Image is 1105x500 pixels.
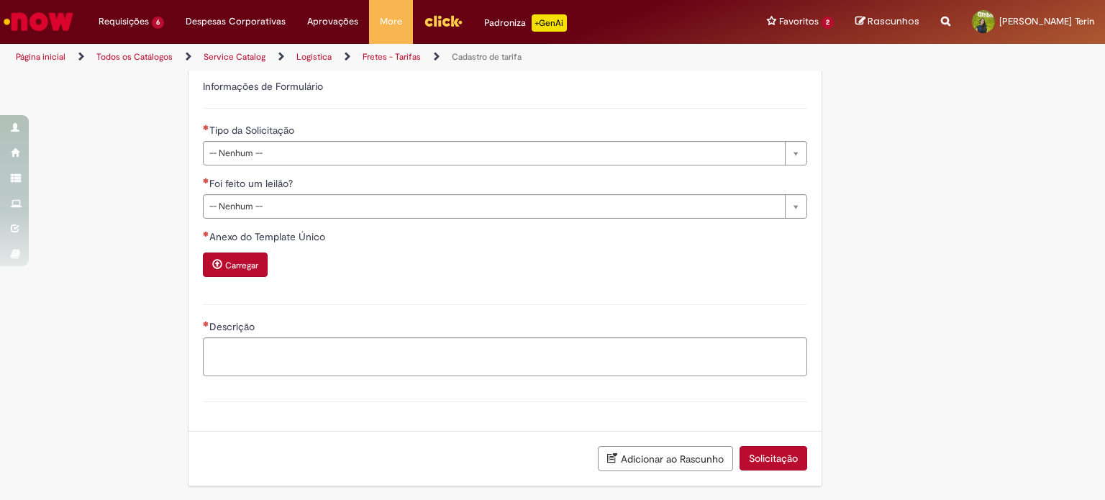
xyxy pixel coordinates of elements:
[779,14,819,29] span: Favoritos
[99,14,149,29] span: Requisições
[203,253,268,277] button: Carregar anexo de Anexo do Template Único Required
[209,124,297,137] span: Tipo da Solicitação
[999,15,1094,27] span: [PERSON_NAME] Terin
[203,124,209,130] span: Necessários
[424,10,463,32] img: click_logo_yellow_360x200.png
[204,51,265,63] a: Service Catalog
[16,51,65,63] a: Página inicial
[203,80,323,93] label: Informações de Formulário
[186,14,286,29] span: Despesas Corporativas
[209,230,328,243] span: Anexo do Template Único
[532,14,567,32] p: +GenAi
[855,15,919,29] a: Rascunhos
[740,446,807,471] button: Solicitação
[1,7,76,36] img: ServiceNow
[203,337,807,376] textarea: Descrição
[203,321,209,327] span: Necessários
[11,44,726,71] ul: Trilhas de página
[209,177,296,190] span: Foi feito um leilão?
[225,260,258,271] small: Carregar
[868,14,919,28] span: Rascunhos
[209,320,258,333] span: Descrição
[452,51,522,63] a: Cadastro de tarifa
[484,14,567,32] div: Padroniza
[209,142,778,165] span: -- Nenhum --
[152,17,164,29] span: 6
[598,446,733,471] button: Adicionar ao Rascunho
[296,51,332,63] a: Logistica
[822,17,834,29] span: 2
[96,51,173,63] a: Todos os Catálogos
[203,178,209,183] span: Necessários
[307,14,358,29] span: Aprovações
[380,14,402,29] span: More
[203,231,209,237] span: Necessários
[209,195,778,218] span: -- Nenhum --
[363,51,421,63] a: Fretes - Tarifas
